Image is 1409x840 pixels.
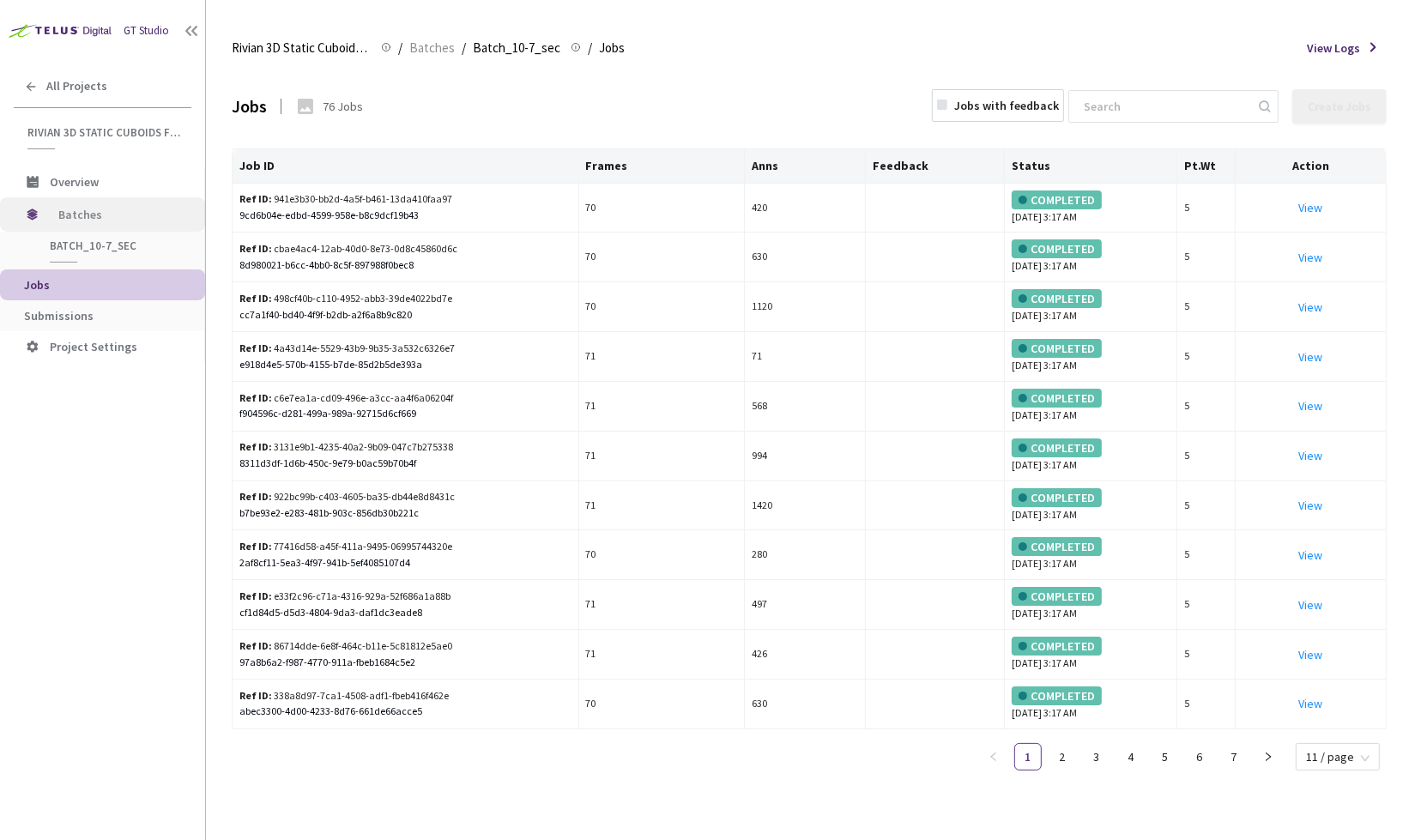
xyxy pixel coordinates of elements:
[27,125,181,140] span: Rivian 3D Static Cuboids fixed[2024-25]
[1255,743,1282,771] li: Next Page
[599,38,625,58] span: Jobs
[239,440,272,453] b: Ref ID:
[1012,289,1102,308] div: COMPLETED
[1117,743,1145,771] li: 4
[1177,432,1235,481] td: 5
[1152,743,1179,771] li: 5
[1177,481,1235,531] td: 5
[954,96,1059,115] div: Jobs with feedback
[1255,743,1282,771] button: right
[398,38,402,58] li: /
[745,282,866,332] td: 1120
[1298,647,1322,662] a: View
[50,339,137,354] span: Project Settings
[239,307,571,323] div: cc7a1f40-bd40-4f9f-b2db-a2f6a8b9c820
[1298,200,1322,215] a: View
[1177,580,1235,630] td: 5
[239,704,571,720] div: abec3300-4d00-4233-8d76-661de66acce5
[1012,488,1170,523] div: [DATE] 3:17 AM
[1012,239,1170,275] div: [DATE] 3:17 AM
[579,282,746,332] td: 70
[980,743,1007,771] button: left
[745,680,866,729] td: 630
[1298,448,1322,463] a: View
[239,639,272,652] b: Ref ID:
[239,191,459,208] div: 941e3b30-bb2d-4a5f-b461-13da410faa97
[745,580,866,630] td: 497
[1012,587,1102,606] div: COMPLETED
[1012,637,1170,672] div: [DATE] 3:17 AM
[239,490,272,503] b: Ref ID:
[232,93,267,119] div: Jobs
[1298,498,1322,513] a: View
[1015,744,1041,770] a: 1
[588,38,592,58] li: /
[124,22,169,39] div: GT Studio
[579,382,746,432] td: 71
[58,197,176,232] span: Batches
[1152,744,1178,770] a: 5
[239,391,272,404] b: Ref ID:
[1012,339,1102,358] div: COMPLETED
[406,38,458,57] a: Batches
[50,239,177,253] span: Batch_10-7_sec
[239,688,459,704] div: 338a8d97-7ca1-4508-adf1-fbeb416f462e
[1307,39,1360,57] span: View Logs
[239,241,459,257] div: cbae4ac4-12ab-40d0-8e73-0d8c45860d6c
[50,174,99,190] span: Overview
[24,277,50,293] span: Jobs
[1084,744,1110,770] a: 3
[239,589,459,605] div: e33f2c96-c71a-4316-929a-52f686a1a88b
[1012,339,1170,374] div: [DATE] 3:17 AM
[579,432,746,481] td: 71
[239,341,459,357] div: 4a43d14e-5529-43b9-9b35-3a532c6326e7
[1012,438,1102,457] div: COMPLETED
[1177,282,1235,332] td: 5
[866,149,1004,184] th: Feedback
[1177,233,1235,282] td: 5
[239,539,459,555] div: 77416d58-a45f-411a-9495-06995744320e
[1073,91,1256,122] input: Search
[1012,190,1102,209] div: COMPLETED
[239,638,459,655] div: 86714dde-6e8f-464c-b11e-5c81812e5ae0
[239,589,272,602] b: Ref ID:
[239,456,571,472] div: 8311d3df-1d6b-450c-9e79-b0ac59b70b4f
[745,382,866,432] td: 568
[239,390,459,407] div: c6e7ea1a-cd09-496e-a3cc-aa4f6a06204f
[1012,686,1102,705] div: COMPLETED
[239,257,571,274] div: 8d980021-b6cc-4bb0-8c5f-897988f0bec8
[1118,744,1144,770] a: 4
[233,149,579,184] th: Job ID
[1308,100,1371,113] div: Create Jobs
[1236,149,1387,184] th: Action
[24,308,94,323] span: Submissions
[1221,744,1247,770] a: 7
[1187,744,1212,770] a: 6
[1049,744,1075,770] a: 2
[462,38,466,58] li: /
[239,242,272,255] b: Ref ID:
[579,680,746,729] td: 70
[1306,744,1370,770] span: 11 / page
[1014,743,1042,771] li: 1
[239,406,571,422] div: f904596c-d281-499a-989a-92715d6cf669
[1012,289,1170,324] div: [DATE] 3:17 AM
[579,580,746,630] td: 71
[239,208,571,224] div: 9cd6b04e-edbd-4599-958e-b8c9dcf19b43
[1298,349,1322,365] a: View
[323,97,363,116] div: 76 Jobs
[1298,398,1322,414] a: View
[1263,752,1273,762] span: right
[579,630,746,680] td: 71
[473,38,560,58] span: Batch_10-7_sec
[239,540,272,553] b: Ref ID:
[1177,630,1235,680] td: 5
[745,630,866,680] td: 426
[745,432,866,481] td: 994
[1296,743,1380,764] div: Page Size
[239,489,459,505] div: 922bc99b-c403-4605-ba35-db44e8d8431c
[1012,389,1102,408] div: COMPLETED
[745,184,866,233] td: 420
[1177,530,1235,580] td: 5
[409,38,455,58] span: Batches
